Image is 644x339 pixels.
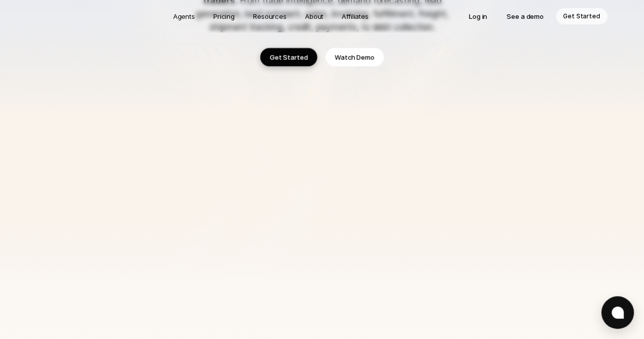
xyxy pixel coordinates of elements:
[507,11,544,21] p: See a demo
[563,11,600,21] p: Get Started
[342,11,369,21] p: Affiliates
[325,48,384,66] a: Watch Demo
[173,11,195,21] p: Agents
[334,52,375,62] p: Watch Demo
[253,11,287,21] p: Resources
[462,8,494,24] a: Log in
[260,48,317,66] a: Get Started
[167,8,201,24] a: Agents
[499,8,551,24] a: See a demo
[556,8,607,24] a: Get Started
[469,11,487,21] p: Log in
[207,8,241,24] a: Pricing
[335,8,375,24] a: Affiliates
[269,52,308,62] p: Get Started
[213,11,235,21] p: Pricing
[299,8,329,24] a: About
[247,8,293,24] a: Resources
[305,11,323,21] p: About
[601,296,634,329] button: Open chat window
